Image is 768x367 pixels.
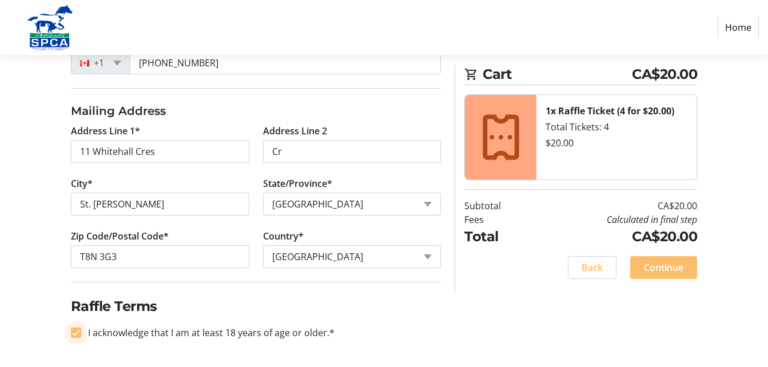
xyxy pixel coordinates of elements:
[263,229,304,243] label: Country*
[546,136,687,150] div: $20.00
[630,256,697,279] button: Continue
[546,105,674,117] strong: 1x Raffle Ticket (4 for $20.00)
[632,64,697,85] span: CA$20.00
[464,199,531,213] td: Subtotal
[130,51,441,74] input: (506) 234-5678
[483,64,632,85] span: Cart
[71,193,249,216] input: City
[9,5,90,50] img: Alberta SPCA's Logo
[71,140,249,163] input: Address
[464,213,531,226] td: Fees
[532,226,697,247] td: CA$20.00
[71,102,441,119] h3: Mailing Address
[81,326,335,340] label: I acknowledge that I am at least 18 years of age or older.*
[263,124,327,138] label: Address Line 2
[582,261,603,274] span: Back
[464,226,531,247] td: Total
[71,296,441,317] h2: Raffle Terms
[532,199,697,213] td: CA$20.00
[568,256,616,279] button: Back
[532,213,697,226] td: Calculated in final step
[718,17,759,38] a: Home
[644,261,683,274] span: Continue
[71,124,140,138] label: Address Line 1*
[263,177,332,190] label: State/Province*
[71,245,249,268] input: Zip or Postal Code
[71,177,93,190] label: City*
[546,120,687,134] div: Total Tickets: 4
[71,229,169,243] label: Zip Code/Postal Code*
